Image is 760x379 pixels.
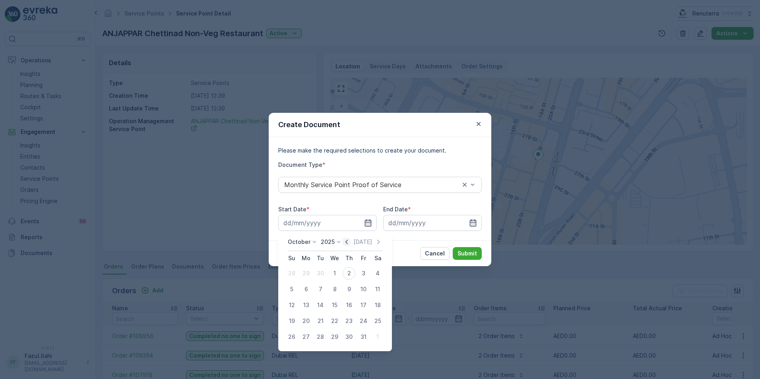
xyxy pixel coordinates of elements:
[300,299,312,311] div: 13
[300,331,312,343] div: 27
[425,249,445,257] p: Cancel
[328,267,341,280] div: 1
[371,267,384,280] div: 4
[328,251,342,265] th: Wednesday
[371,299,384,311] div: 18
[370,251,385,265] th: Saturday
[314,331,327,343] div: 28
[278,215,377,231] input: dd/mm/yyyy
[299,251,313,265] th: Monday
[342,251,356,265] th: Thursday
[314,299,327,311] div: 14
[357,267,370,280] div: 3
[285,251,299,265] th: Sunday
[357,299,370,311] div: 17
[314,267,327,280] div: 30
[328,299,341,311] div: 15
[285,331,298,343] div: 26
[383,215,482,231] input: dd/mm/yyyy
[328,283,341,296] div: 8
[285,283,298,296] div: 5
[300,267,312,280] div: 29
[343,331,355,343] div: 30
[278,161,322,168] label: Document Type
[357,283,370,296] div: 10
[420,247,450,260] button: Cancel
[357,315,370,327] div: 24
[285,299,298,311] div: 12
[371,283,384,296] div: 11
[458,249,477,257] p: Submit
[328,331,341,343] div: 29
[314,283,327,296] div: 7
[343,283,355,296] div: 9
[343,267,355,280] div: 2
[288,238,310,246] p: October
[356,251,370,265] th: Friday
[321,238,335,246] p: 2025
[357,331,370,343] div: 31
[278,206,306,213] label: Start Date
[371,331,384,343] div: 1
[278,119,340,130] p: Create Document
[371,315,384,327] div: 25
[383,206,408,213] label: End Date
[343,315,355,327] div: 23
[300,283,312,296] div: 6
[453,247,482,260] button: Submit
[328,315,341,327] div: 22
[278,147,482,155] p: Please make the required selections to create your document.
[313,251,328,265] th: Tuesday
[300,315,312,327] div: 20
[285,315,298,327] div: 19
[343,299,355,311] div: 16
[314,315,327,327] div: 21
[353,238,372,246] p: [DATE]
[285,267,298,280] div: 28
